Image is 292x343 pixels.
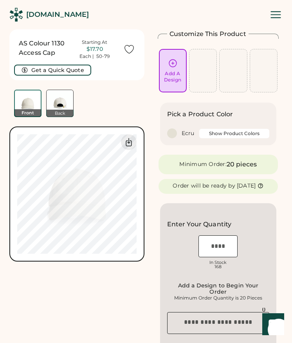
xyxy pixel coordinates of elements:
[46,110,74,117] div: Back
[47,90,73,117] img: AS Colour 1130 Ecru Back Thumbnail
[79,53,110,60] div: Each | 50-79
[169,295,267,301] div: Minimum Order Quantity is 20 Pieces
[173,182,235,190] div: Order will be ready by
[237,182,256,190] div: [DATE]
[26,10,89,20] div: [DOMAIN_NAME]
[9,8,23,22] img: Rendered Logo - Screens
[82,39,107,45] div: Starting At
[199,129,270,138] button: Show Product Colors
[167,220,232,229] h2: Enter Your Quantity
[14,109,41,117] div: Front
[14,65,91,76] button: Get a Quick Quote
[19,39,66,58] h1: AS Colour 1130 Access Cap
[198,260,238,269] div: In Stock 168
[182,130,195,137] div: Ecru
[15,90,41,116] img: AS Colour 1130 Ecru Front Thumbnail
[121,134,137,150] div: Download Front Mockup
[169,29,246,39] h2: Customize This Product
[164,70,182,83] div: Add A Design
[227,160,257,169] div: 20 pieces
[179,161,227,168] div: Minimum Order:
[169,282,267,295] div: Add a Design to Begin Your Order
[167,110,233,119] h2: Pick a Product Color
[255,308,288,341] iframe: Front Chat
[60,45,129,53] div: $17.70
